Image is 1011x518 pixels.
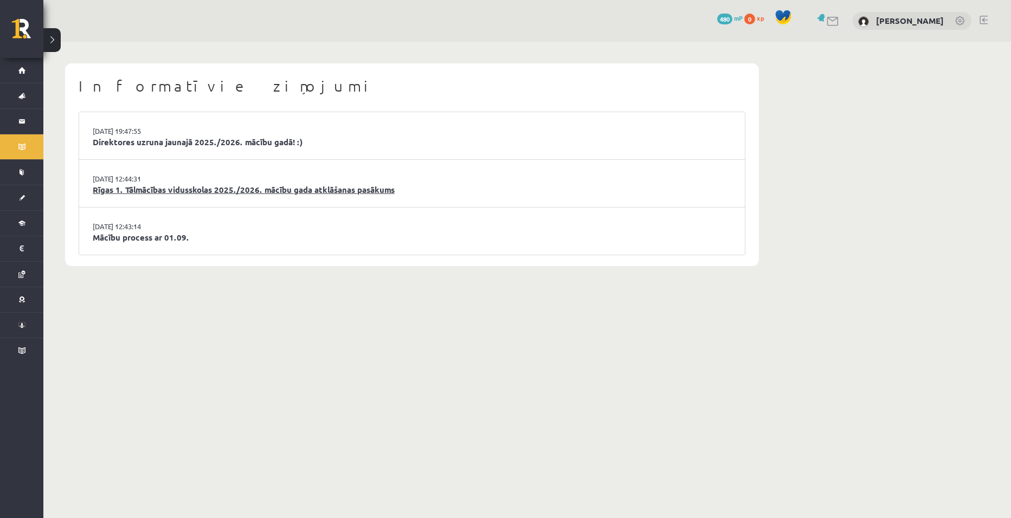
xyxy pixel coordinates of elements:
a: Direktores uzruna jaunajā 2025./2026. mācību gadā! :) [93,136,731,148]
span: xp [757,14,764,22]
span: mP [734,14,743,22]
span: 0 [744,14,755,24]
a: [DATE] 12:43:14 [93,221,174,232]
a: 0 xp [744,14,769,22]
a: [DATE] 12:44:31 [93,173,174,184]
span: 480 [717,14,732,24]
img: Ričards Kalniņš [858,16,869,27]
a: Rīgas 1. Tālmācības vidusskolas 2025./2026. mācību gada atklāšanas pasākums [93,184,731,196]
a: Rīgas 1. Tālmācības vidusskola [12,19,43,46]
h1: Informatīvie ziņojumi [79,77,745,95]
a: [PERSON_NAME] [876,15,944,26]
a: [DATE] 19:47:55 [93,126,174,137]
a: 480 mP [717,14,743,22]
a: Mācību process ar 01.09. [93,231,731,244]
